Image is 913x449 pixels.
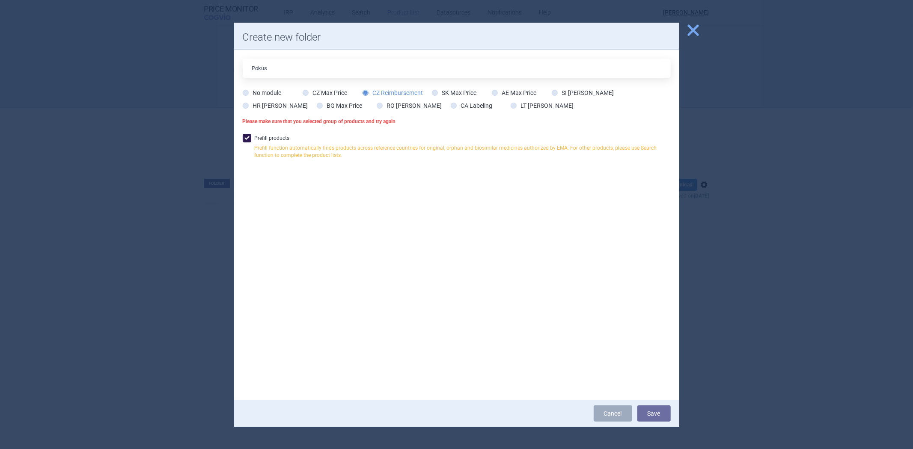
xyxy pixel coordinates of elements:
[243,118,671,125] p: Please make sure that you selected group of products and try again
[637,405,671,422] button: Save
[317,101,363,110] label: BG Max Price
[492,89,537,97] label: AE Max Price
[377,101,442,110] label: RO [PERSON_NAME]
[243,101,308,110] label: HR [PERSON_NAME]
[511,101,574,110] label: LT [PERSON_NAME]
[594,405,632,422] a: Cancel
[432,89,477,97] label: SK Max Price
[552,89,614,97] label: SI [PERSON_NAME]
[243,89,282,97] label: No module
[243,134,671,163] label: Prefill products
[303,89,348,97] label: CZ Max Price
[363,89,423,97] label: CZ Reimbursement
[255,145,671,159] p: Prefill function automatically finds products across reference countries for original, orphan and...
[243,59,671,78] input: Folder name
[451,101,493,110] label: CA Labeling
[243,31,671,44] h1: Create new folder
